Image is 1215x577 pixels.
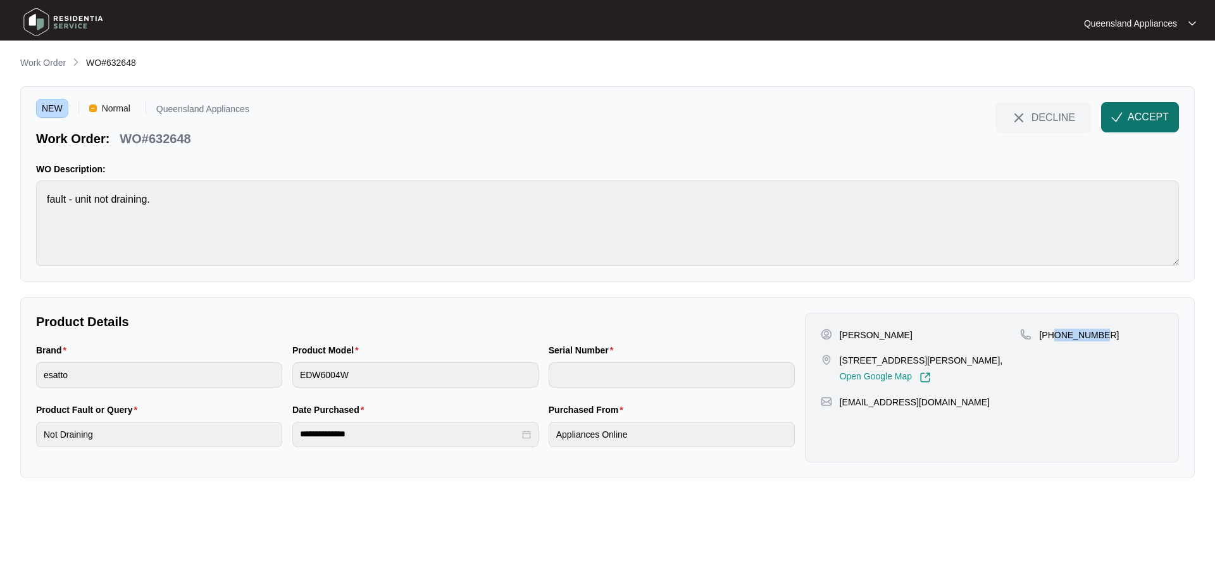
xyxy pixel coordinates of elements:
[36,422,282,447] input: Product Fault or Query
[1128,110,1169,125] span: ACCEPT
[1111,111,1123,123] img: check-Icon
[292,344,364,357] label: Product Model
[292,362,539,388] input: Product Model
[1084,17,1177,30] p: Queensland Appliances
[1039,329,1119,341] p: [PHONE_NUMBER]
[97,99,135,118] span: Normal
[71,57,81,67] img: chevron-right
[89,105,97,112] img: Vercel Logo
[840,396,990,409] p: [EMAIL_ADDRESS][DOMAIN_NAME]
[821,354,832,365] img: map-pin
[840,354,1003,367] p: [STREET_ADDRESS][PERSON_NAME],
[36,313,795,331] p: Product Details
[549,403,628,416] label: Purchased From
[1101,102,1179,132] button: check-IconACCEPT
[1011,110,1026,125] img: close-Icon
[36,99,68,118] span: NEW
[36,362,282,388] input: Brand
[36,163,1179,175] p: WO Description:
[1031,110,1075,124] span: DECLINE
[292,403,369,416] label: Date Purchased
[549,344,618,357] label: Serial Number
[18,56,68,70] a: Work Order
[300,428,520,441] input: Date Purchased
[36,344,72,357] label: Brand
[19,3,108,41] img: residentia service logo
[36,181,1179,266] textarea: fault - unit not draining.
[821,329,832,340] img: user-pin
[821,396,832,407] img: map-pin
[36,130,109,148] p: Work Order:
[36,403,142,416] label: Product Fault or Query
[549,422,795,447] input: Purchased From
[1020,329,1031,340] img: map-pin
[120,130,190,148] p: WO#632648
[156,105,249,118] p: Queensland Appliances
[549,362,795,388] input: Serial Number
[995,102,1091,132] button: close-IconDECLINE
[86,58,136,68] span: WO#632648
[20,56,66,69] p: Work Order
[840,329,913,341] p: [PERSON_NAME]
[1188,20,1196,27] img: dropdown arrow
[919,372,931,383] img: Link-External
[840,372,931,383] a: Open Google Map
